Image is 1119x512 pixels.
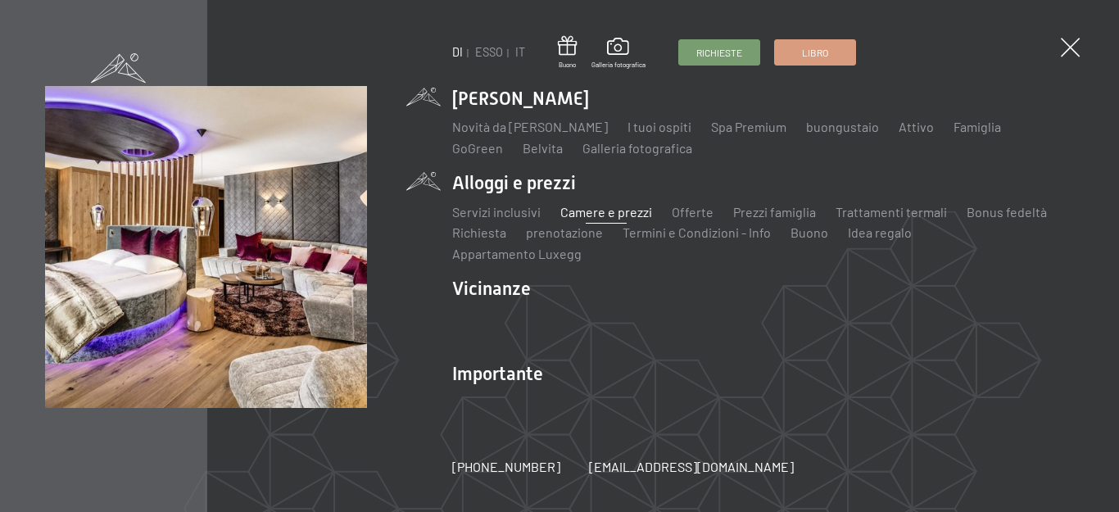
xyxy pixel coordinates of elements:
a: Offerte [672,204,714,220]
font: Buono [559,61,576,69]
a: [PHONE_NUMBER] [452,458,560,476]
a: Prezzi famiglia [733,204,816,220]
a: IT [515,45,525,59]
a: [EMAIL_ADDRESS][DOMAIN_NAME] [589,458,794,476]
font: Galleria fotografica [591,61,646,69]
a: Libro [775,40,855,65]
a: DI [452,45,463,59]
a: Buono [791,224,828,240]
font: [PHONE_NUMBER] [452,459,560,474]
a: Novità da [PERSON_NAME] [452,119,608,134]
a: Attivo [899,119,934,134]
font: [EMAIL_ADDRESS][DOMAIN_NAME] [589,459,794,474]
a: GoGreen [452,140,503,156]
a: Appartamento Luxegg [452,246,582,261]
a: I tuoi ospiti [627,119,691,134]
a: Servizi inclusivi [452,204,541,220]
a: Spa Premium [711,119,786,134]
a: Richiesta [452,224,506,240]
a: Trattamenti termali [836,204,947,220]
a: Galleria fotografica [591,38,646,69]
a: Idea regalo [848,224,912,240]
font: Richieste [696,47,742,58]
a: Richieste [679,40,759,65]
a: ESSO [475,45,503,59]
a: buongustaio [806,119,879,134]
font: Libro [802,47,828,58]
a: Famiglia [954,119,1001,134]
a: Belvita [523,140,563,156]
a: Termini e Condizioni - Info [623,224,771,240]
a: Galleria fotografica [582,140,692,156]
a: Bonus fedeltà [967,204,1047,220]
a: Buono [558,36,577,70]
a: prenotazione [526,224,603,240]
a: Camere e prezzi [560,204,652,220]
